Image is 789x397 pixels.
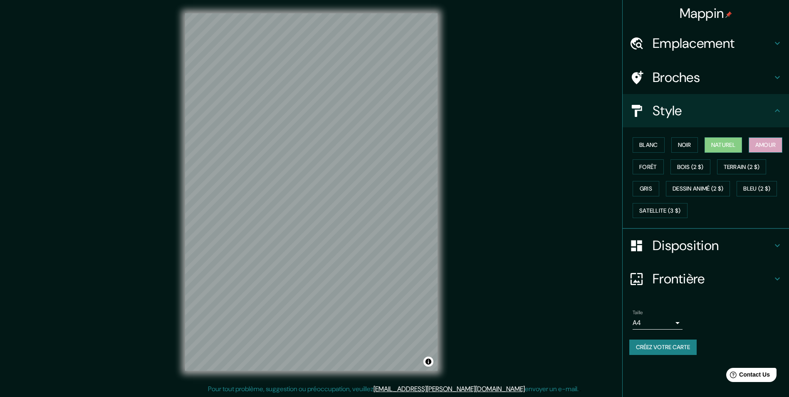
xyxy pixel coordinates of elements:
[653,237,772,254] h4: Disposition
[705,137,742,153] button: Naturel
[373,385,525,393] a: [EMAIL_ADDRESS][PERSON_NAME][DOMAIN_NAME]
[633,159,664,175] button: Forêt
[743,184,770,194] font: Bleu (2 $)
[580,384,581,394] div: .
[623,94,789,127] div: Style
[711,140,735,150] font: Naturel
[717,159,767,175] button: Terrain (2 $)
[653,69,772,86] h4: Broches
[633,137,665,153] button: Blanc
[737,181,777,196] button: Bleu (2 $)
[423,357,433,367] button: Basculer l’attribution
[633,309,643,316] label: Taille
[677,162,704,172] font: Bois (2 $)
[755,140,776,150] font: Amour
[724,162,760,172] font: Terrain (2 $)
[579,384,580,394] div: .
[623,61,789,94] div: Broches
[633,203,688,218] button: Satellite (3 $)
[653,35,772,52] h4: Emplacement
[636,342,690,352] font: Créez votre carte
[749,137,783,153] button: Amour
[633,181,659,196] button: Gris
[670,159,710,175] button: Bois (2 $)
[623,229,789,262] div: Disposition
[623,262,789,295] div: Frontière
[640,184,652,194] font: Gris
[623,27,789,60] div: Emplacement
[673,184,723,194] font: Dessin animé (2 $)
[680,5,724,22] font: Mappin
[208,384,579,394] p: Pour tout problème, suggestion ou préoccupation, veuillez envoyer un e-mail.
[671,137,698,153] button: Noir
[653,102,772,119] h4: Style
[629,340,697,355] button: Créez votre carte
[639,162,657,172] font: Forêt
[639,140,658,150] font: Blanc
[715,365,780,388] iframe: Help widget launcher
[653,270,772,287] h4: Frontière
[639,206,681,216] font: Satellite (3 $)
[633,316,683,330] div: A4
[678,140,691,150] font: Noir
[725,11,732,18] img: pin-icon.png
[666,181,730,196] button: Dessin animé (2 $)
[185,13,438,371] canvas: Carte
